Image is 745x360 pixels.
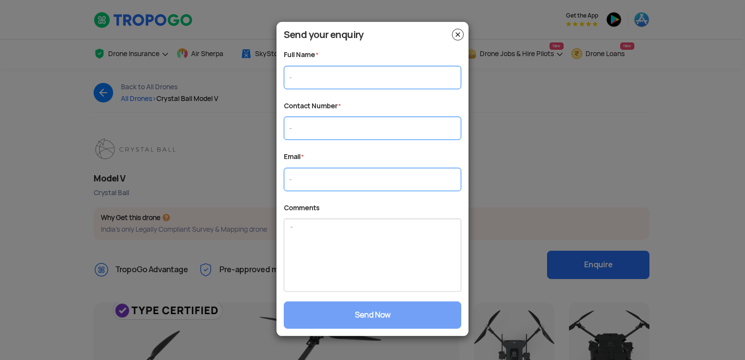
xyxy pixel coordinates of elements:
[284,100,341,111] label: Contact Number
[284,29,461,40] h4: Send your enquiry
[284,203,320,213] label: Comments
[284,168,461,191] input: -
[284,301,461,329] button: Send Now
[284,117,461,140] input: -
[284,50,318,60] label: Full Name
[452,29,464,40] img: close
[284,152,304,162] label: Email
[284,65,461,89] input: -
